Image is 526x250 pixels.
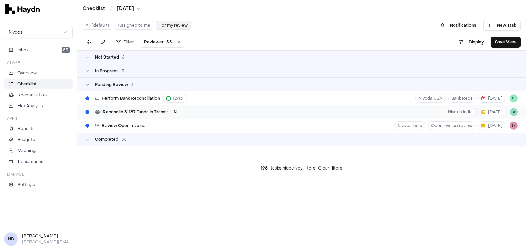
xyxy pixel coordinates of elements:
[4,68,73,78] a: Overview
[7,116,17,121] h3: Apps
[455,37,488,48] button: Display
[4,232,18,246] span: ND
[17,137,35,143] p: Budgets
[478,121,505,130] button: [DATE]
[102,96,160,101] span: Perform Bank Reconciliation
[95,68,119,74] span: In Progress
[478,108,505,116] button: [DATE]
[77,160,526,176] div: tasks hidden by filters
[481,96,502,101] span: [DATE]
[5,4,40,14] img: svg+xml,%3c
[4,157,73,166] a: Transactions
[173,96,183,101] span: 12 / 13
[83,5,105,12] a: Checklist
[483,20,521,31] button: New Task
[437,20,480,31] button: Notifications
[4,124,73,134] a: Reports
[102,123,146,128] span: Review Open Invoice
[121,137,127,142] span: 55
[117,5,141,12] button: [DATE]
[95,54,119,60] span: Not Started
[144,39,164,45] span: Reviewer
[7,60,20,65] h3: Close
[448,94,476,103] button: Bank Recs
[103,109,177,115] span: Reconcile 51187 Funds in Transit - IN
[394,121,425,130] button: Nivoda India
[95,82,128,87] span: Pending Review
[510,108,518,116] button: DP
[109,5,113,12] span: /
[122,54,125,60] span: 6
[83,21,112,30] button: All (default)
[491,37,521,48] button: Save View
[17,70,37,76] p: Overview
[318,165,342,171] button: Clear filters
[131,82,133,87] span: 3
[481,123,502,128] span: [DATE]
[115,21,153,30] button: Assigned to me
[17,182,35,188] p: Settings
[17,159,43,165] p: Transactions
[261,165,268,171] span: 198
[62,47,70,53] span: 53
[4,146,73,155] a: Mappings
[22,239,73,245] p: [PERSON_NAME][EMAIL_ADDRESS][DOMAIN_NAME]
[141,38,175,46] button: Reviewer55
[4,45,73,55] button: Inbox53
[4,180,73,189] a: Settings
[17,47,28,53] span: Inbox
[510,94,518,102] button: KT
[481,109,502,115] span: [DATE]
[17,103,43,109] p: Flux Analysis
[510,122,518,130] button: SK
[4,79,73,89] a: Checklist
[478,94,505,103] button: [DATE]
[4,135,73,145] a: Budgets
[122,68,124,74] span: 3
[4,101,73,111] a: Flux Analysis
[112,37,138,48] button: Filter
[17,92,47,98] p: Reconciliation
[428,121,476,130] button: Open invoice review
[117,5,134,12] span: [DATE]
[156,21,191,30] button: For my review
[445,108,476,116] button: Nivoda India
[83,5,141,12] nav: breadcrumb
[415,94,446,103] button: Nivoda USA
[17,126,35,132] p: Reports
[17,81,37,87] p: Checklist
[22,233,73,239] h3: [PERSON_NAME]
[17,148,38,154] p: Mappings
[95,137,118,142] span: Completed
[7,172,24,177] h3: Manage
[4,90,73,100] a: Reconciliation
